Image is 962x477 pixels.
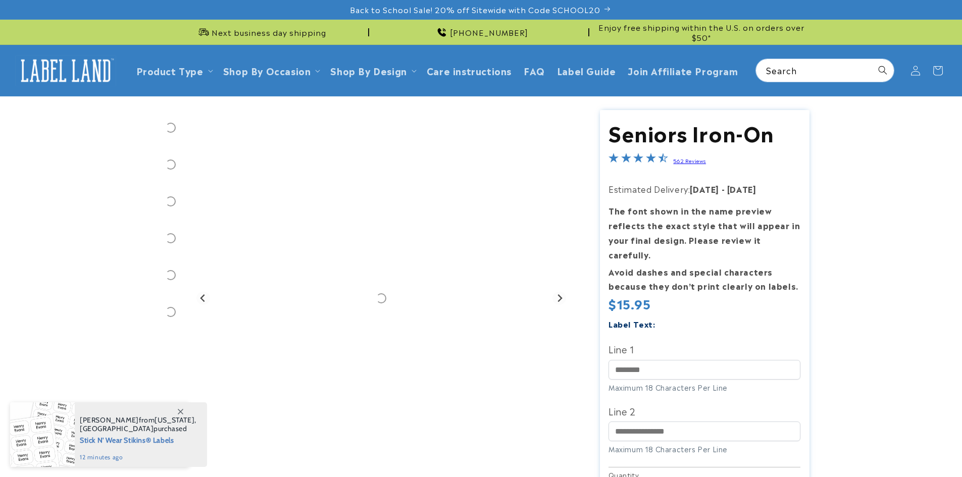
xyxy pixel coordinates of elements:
span: [GEOGRAPHIC_DATA] [80,424,154,433]
a: 562 Reviews [673,157,706,164]
a: Care instructions [421,59,518,82]
strong: [DATE] [727,183,756,195]
span: Shop By Occasion [223,65,311,76]
a: Label Land [12,51,120,90]
span: $15.95 [609,296,651,311]
div: Announcement [593,20,809,44]
span: Label Guide [557,65,616,76]
span: Back to School Sale! 20% off Sitewide with Code SCHOOL20 [350,5,600,15]
a: Shop By Design [330,64,407,77]
span: Care instructions [427,65,512,76]
div: Maximum 18 Characters Per Line [609,444,800,454]
strong: [DATE] [690,183,719,195]
a: Product Type [136,64,204,77]
summary: Product Type [130,59,217,82]
div: Go to slide 5 [153,257,188,293]
a: Label Guide [551,59,622,82]
div: Go to slide 4 [153,221,188,256]
div: Maximum 18 Characters Per Line [609,382,800,393]
div: Go to slide 2 [153,147,188,182]
span: [US_STATE] [155,415,194,425]
div: Announcement [153,20,369,44]
strong: Avoid dashes and special characters because they don’t print clearly on labels. [609,266,798,292]
strong: The font shown in the name preview reflects the exact style that will appear in your final design... [609,204,800,260]
div: Go to slide 1 [153,110,188,145]
img: Label Land [15,55,116,86]
label: Label Text: [609,318,655,330]
div: Announcement [373,20,589,44]
iframe: Gorgias live chat messenger [861,434,952,467]
h1: Seniors Iron-On [609,119,800,145]
div: Go to slide 6 [153,294,188,330]
a: Join Affiliate Program [622,59,744,82]
button: Next slide [552,291,566,305]
span: [PHONE_NUMBER] [450,27,528,37]
strong: - [722,183,725,195]
button: Go to last slide [196,291,210,305]
label: Line 1 [609,341,800,357]
span: 4.4-star overall rating [609,154,668,166]
span: FAQ [524,65,545,76]
span: from , purchased [80,416,196,433]
span: Next business day shipping [212,27,326,37]
label: Line 2 [609,403,800,419]
a: FAQ [518,59,551,82]
span: Join Affiliate Program [628,65,738,76]
summary: Shop By Occasion [217,59,325,82]
p: Estimated Delivery: [609,182,800,196]
summary: Shop By Design [324,59,420,82]
div: Go to slide 3 [153,184,188,219]
button: Search [872,59,894,81]
span: [PERSON_NAME] [80,415,139,425]
span: Enjoy free shipping within the U.S. on orders over $50* [593,22,809,42]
